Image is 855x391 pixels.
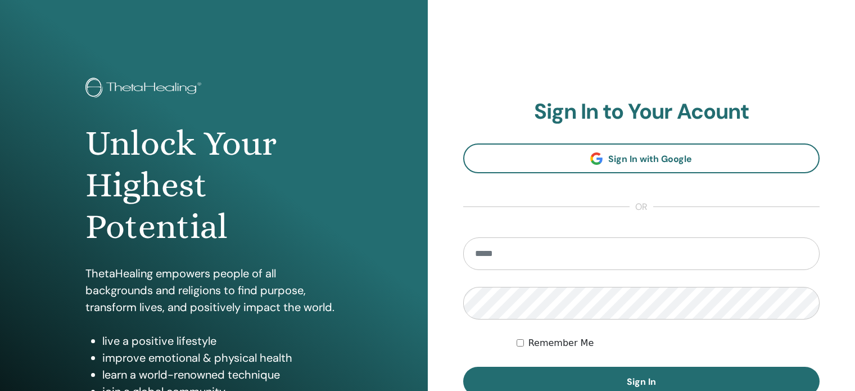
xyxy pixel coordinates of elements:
[463,143,820,173] a: Sign In with Google
[528,336,594,350] label: Remember Me
[630,200,653,214] span: or
[102,332,342,349] li: live a positive lifestyle
[85,265,342,316] p: ThetaHealing empowers people of all backgrounds and religions to find purpose, transform lives, a...
[608,153,692,165] span: Sign In with Google
[517,336,820,350] div: Keep me authenticated indefinitely or until I manually logout
[102,366,342,383] li: learn a world-renowned technique
[627,376,656,388] span: Sign In
[463,99,820,125] h2: Sign In to Your Acount
[85,123,342,248] h1: Unlock Your Highest Potential
[102,349,342,366] li: improve emotional & physical health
